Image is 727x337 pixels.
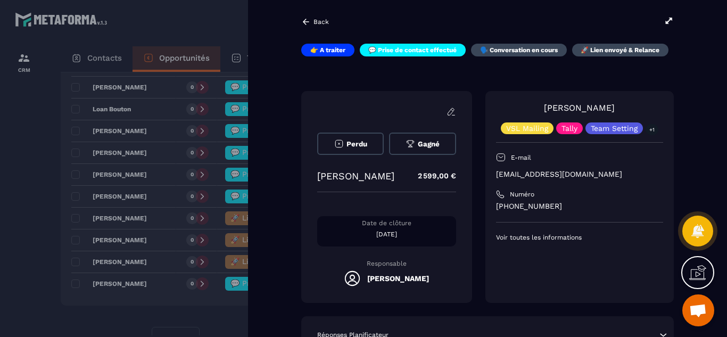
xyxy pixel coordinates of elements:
[480,46,558,54] p: 🗣️ Conversation en cours
[496,233,663,242] p: Voir toutes les informations
[682,294,714,326] div: Ouvrir le chat
[367,274,429,283] h5: [PERSON_NAME]
[313,18,329,26] p: Back
[544,103,615,113] a: [PERSON_NAME]
[511,153,531,162] p: E-mail
[581,46,659,54] p: 🚀 Lien envoyé & Relance
[317,219,456,227] p: Date de clôture
[346,140,367,148] span: Perdu
[496,169,663,179] p: [EMAIL_ADDRESS][DOMAIN_NAME]
[591,125,638,132] p: Team Setting
[310,46,345,54] p: 👉 A traiter
[510,190,534,199] p: Numéro
[407,166,456,186] p: 2 599,00 €
[317,133,384,155] button: Perdu
[646,124,658,135] p: +1
[561,125,577,132] p: Tally
[418,140,440,148] span: Gagné
[317,230,456,239] p: [DATE]
[506,125,548,132] p: VSL Mailing
[389,133,456,155] button: Gagné
[317,260,456,267] p: Responsable
[317,170,394,182] p: [PERSON_NAME]
[496,201,663,211] p: [PHONE_NUMBER]
[368,46,457,54] p: 💬 Prise de contact effectué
